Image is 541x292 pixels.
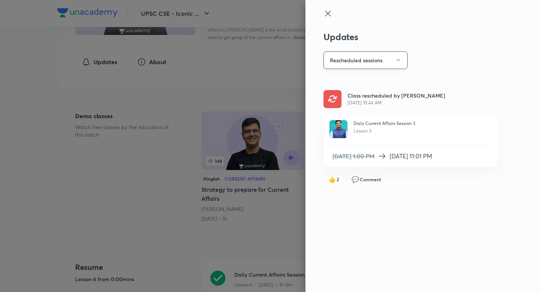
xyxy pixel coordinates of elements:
[323,90,342,108] img: rescheduled
[360,176,381,183] span: Comment
[329,120,348,138] img: Avatar
[348,99,445,106] span: [DATE] 10:44 AM
[354,120,415,127] p: Daily Current Affairs Session 3
[332,152,375,161] span: [DATE] 1:00 PM
[352,176,359,183] span: comment
[323,51,408,69] button: Rescheduled sessions
[323,32,498,42] h3: Updates
[328,176,336,183] span: like
[354,128,371,134] span: Lesson 3
[390,152,432,161] span: [DATE] 11:01 PM
[337,176,339,183] span: 2
[348,92,445,99] p: Class rescheduled by [PERSON_NAME]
